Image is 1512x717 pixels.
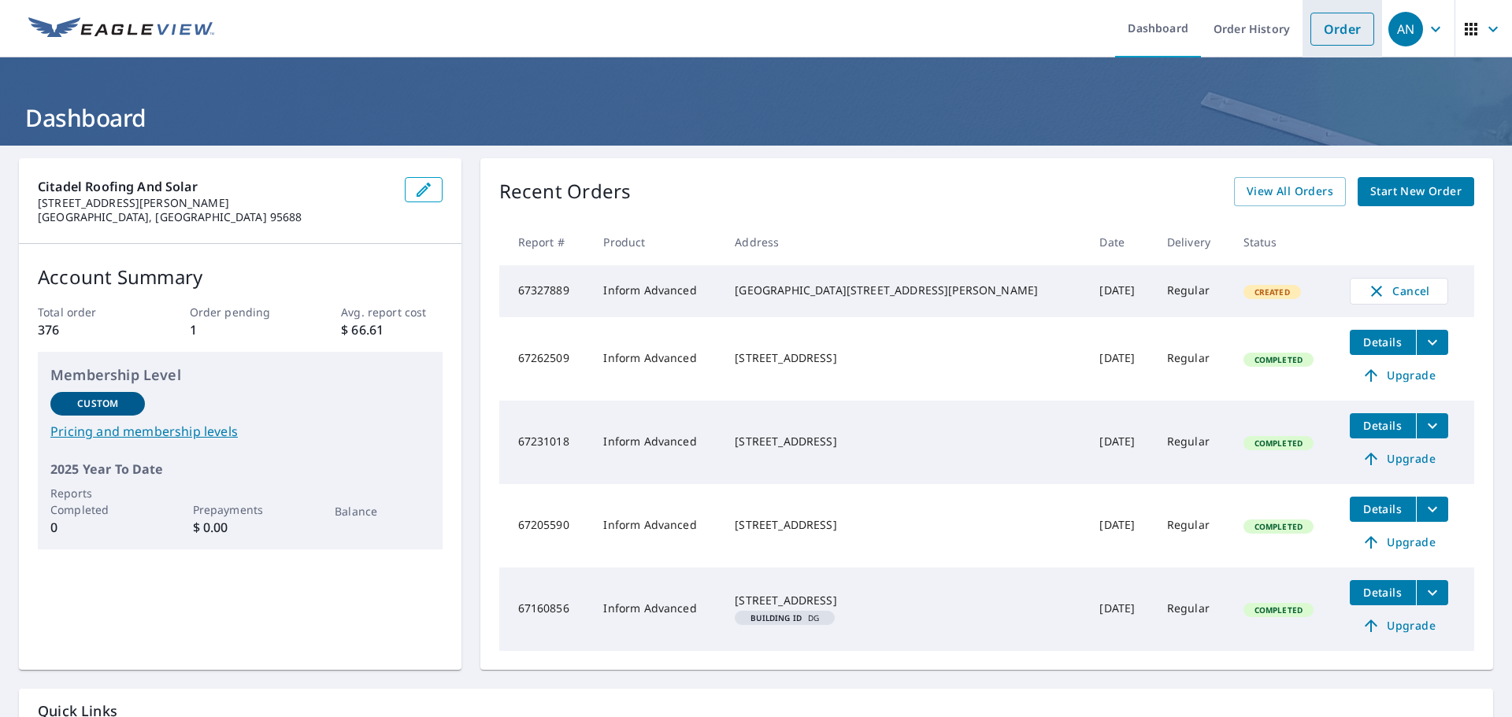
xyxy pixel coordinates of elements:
[1350,363,1448,388] a: Upgrade
[190,304,291,320] p: Order pending
[1247,182,1333,201] span: View All Orders
[591,317,722,401] td: Inform Advanced
[1087,401,1154,484] td: [DATE]
[1245,604,1312,615] span: Completed
[1416,580,1448,605] button: filesDropdownBtn-67160856
[1350,530,1448,555] a: Upgrade
[1154,219,1231,265] th: Delivery
[1245,286,1299,298] span: Created
[335,503,429,519] p: Balance
[1245,521,1312,532] span: Completed
[193,501,287,518] p: Prepayments
[1350,580,1416,605] button: detailsBtn-67160856
[591,401,722,484] td: Inform Advanced
[741,614,828,622] span: DG
[499,219,591,265] th: Report #
[38,320,139,339] p: 376
[499,317,591,401] td: 67262509
[341,320,442,339] p: $ 66.61
[499,484,591,567] td: 67205590
[735,434,1074,449] div: [STREET_ADDRESS]
[1359,501,1406,516] span: Details
[50,518,145,537] p: 0
[1350,613,1448,638] a: Upgrade
[1087,219,1154,265] th: Date
[38,177,392,196] p: Citadel Roofing And Solar
[19,102,1493,134] h1: Dashboard
[1416,497,1448,522] button: filesDropdownBtn-67205590
[1350,497,1416,522] button: detailsBtn-67205590
[50,422,430,441] a: Pricing and membership levels
[1245,354,1312,365] span: Completed
[1231,219,1337,265] th: Status
[28,17,214,41] img: EV Logo
[50,485,145,518] p: Reports Completed
[1154,317,1231,401] td: Regular
[1087,567,1154,651] td: [DATE]
[499,567,591,651] td: 67160856
[1154,567,1231,651] td: Regular
[1359,533,1439,552] span: Upgrade
[1416,330,1448,355] button: filesDropdownBtn-67262509
[591,567,722,651] td: Inform Advanced
[1350,413,1416,438] button: detailsBtn-67231018
[722,219,1087,265] th: Address
[1388,12,1423,46] div: AN
[1359,366,1439,385] span: Upgrade
[1234,177,1346,206] a: View All Orders
[735,593,1074,608] div: [STREET_ADDRESS]
[1359,334,1406,349] span: Details
[591,265,722,317] td: Inform Advanced
[1350,446,1448,471] a: Upgrade
[1310,13,1374,46] a: Order
[735,517,1074,533] div: [STREET_ADDRESS]
[735,350,1074,366] div: [STREET_ADDRESS]
[1359,449,1439,468] span: Upgrade
[1359,616,1439,635] span: Upgrade
[1358,177,1474,206] a: Start New Order
[499,401,591,484] td: 67231018
[1366,282,1432,301] span: Cancel
[38,304,139,320] p: Total order
[499,177,632,206] p: Recent Orders
[591,219,722,265] th: Product
[1370,182,1462,201] span: Start New Order
[735,283,1074,298] div: [GEOGRAPHIC_DATA][STREET_ADDRESS][PERSON_NAME]
[1350,330,1416,355] button: detailsBtn-67262509
[1245,438,1312,449] span: Completed
[750,614,802,622] em: Building ID
[1416,413,1448,438] button: filesDropdownBtn-67231018
[193,518,287,537] p: $ 0.00
[1087,317,1154,401] td: [DATE]
[50,364,430,386] p: Membership Level
[1350,278,1448,305] button: Cancel
[1087,265,1154,317] td: [DATE]
[499,265,591,317] td: 67327889
[1154,484,1231,567] td: Regular
[190,320,291,339] p: 1
[38,210,392,224] p: [GEOGRAPHIC_DATA], [GEOGRAPHIC_DATA] 95688
[1359,418,1406,433] span: Details
[591,484,722,567] td: Inform Advanced
[38,196,392,210] p: [STREET_ADDRESS][PERSON_NAME]
[1359,585,1406,600] span: Details
[77,397,118,411] p: Custom
[50,460,430,479] p: 2025 Year To Date
[341,304,442,320] p: Avg. report cost
[1154,265,1231,317] td: Regular
[38,263,443,291] p: Account Summary
[1087,484,1154,567] td: [DATE]
[1154,401,1231,484] td: Regular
